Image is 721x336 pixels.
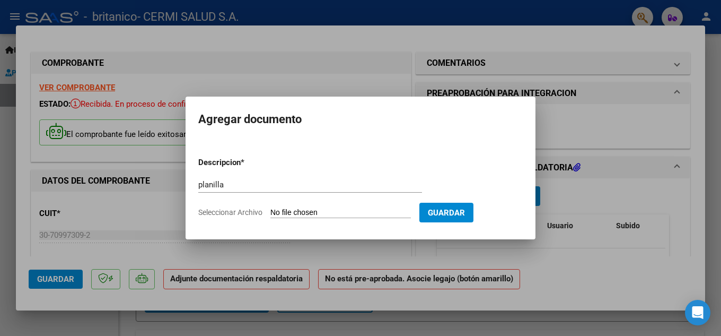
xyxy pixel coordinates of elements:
p: Descripcion [198,157,296,169]
span: Seleccionar Archivo [198,208,262,217]
div: Open Intercom Messenger [685,300,710,325]
h2: Agregar documento [198,109,523,130]
span: Guardar [428,208,465,218]
button: Guardar [419,203,473,222]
